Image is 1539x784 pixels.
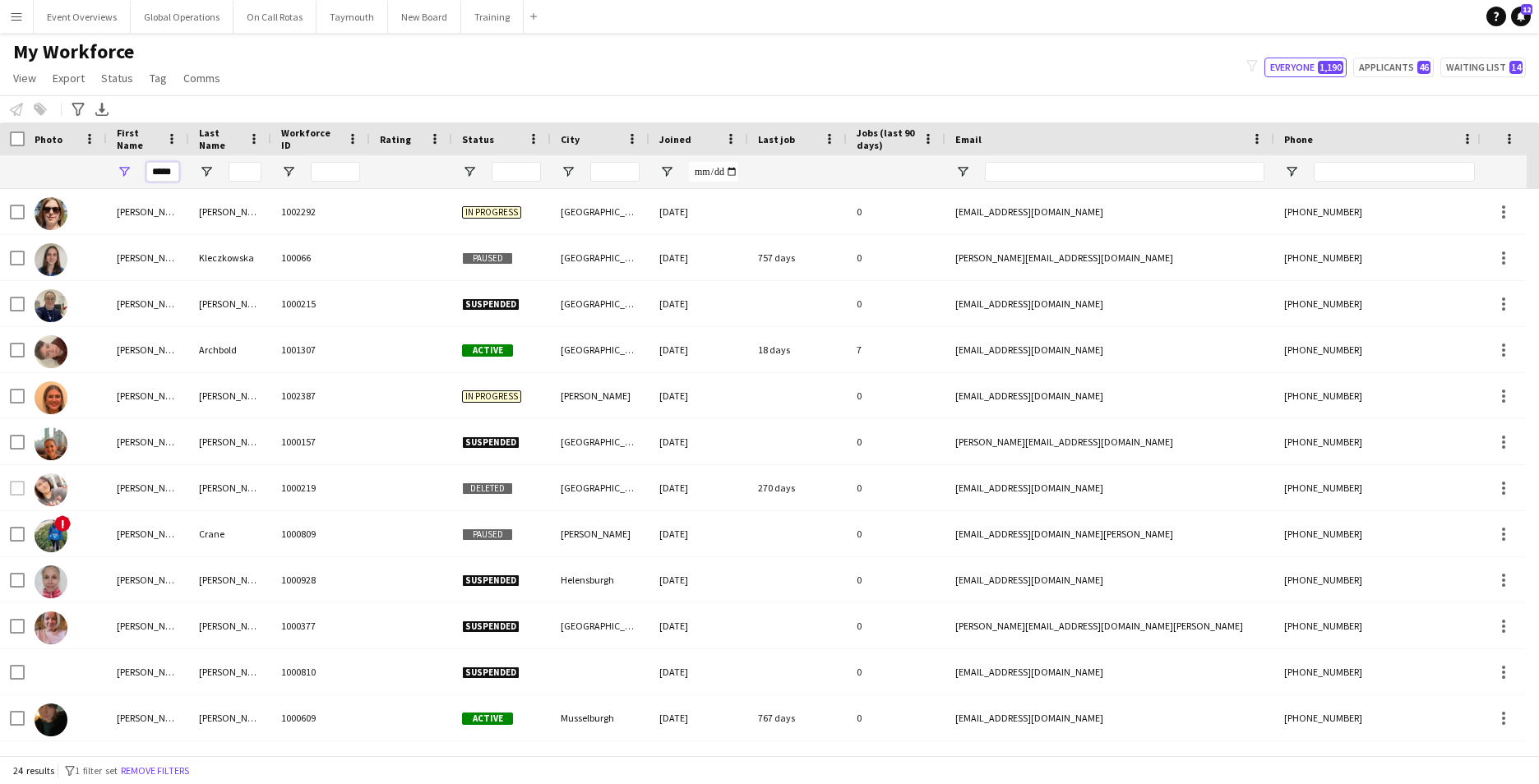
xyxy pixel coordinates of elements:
[107,603,189,648] div: [PERSON_NAME]
[95,67,140,89] a: Status
[10,481,25,496] input: Row Selection is disabled for this row (unchecked)
[13,39,134,64] span: My Workforce
[177,67,227,89] a: Comms
[317,1,388,33] button: Taymouth
[1417,61,1430,74] span: 46
[649,557,748,602] div: [DATE]
[388,1,461,33] button: New Board
[107,235,189,280] div: [PERSON_NAME]
[462,574,520,587] span: Suspended
[107,695,189,740] div: [PERSON_NAME]
[131,1,233,33] button: Global Operations
[945,603,1274,648] div: [PERSON_NAME][EMAIL_ADDRESS][DOMAIN_NAME][PERSON_NAME]
[35,611,67,644] img: Hannah Evans
[945,373,1274,418] div: [EMAIL_ADDRESS][DOMAIN_NAME]
[659,164,674,179] button: Open Filter Menu
[847,649,945,694] div: 0
[233,1,317,33] button: On Call Rotas
[189,695,271,740] div: [PERSON_NAME]
[551,695,649,740] div: Musselburgh
[35,289,67,322] img: Hannah Adams
[189,649,271,694] div: [PERSON_NAME]
[551,373,649,418] div: [PERSON_NAME]
[1318,61,1343,74] span: 1,190
[1284,164,1299,179] button: Open Filter Menu
[35,133,62,145] span: Photo
[945,649,1274,694] div: [EMAIL_ADDRESS][DOMAIN_NAME]
[649,603,748,648] div: [DATE]
[847,419,945,464] div: 0
[462,133,494,145] span: Status
[462,164,477,179] button: Open Filter Menu
[649,327,748,372] div: [DATE]
[271,511,370,556] div: 1000809
[847,695,945,740] div: 0
[1274,465,1485,510] div: [PHONE_NUMBER]
[150,71,167,85] span: Tag
[13,71,36,85] span: View
[551,557,649,602] div: Helensburgh
[1509,61,1523,74] span: 14
[462,344,513,357] span: Active
[462,436,520,449] span: Suspended
[462,620,520,633] span: Suspended
[54,515,71,532] span: !
[311,162,360,182] input: Workforce ID Filter Input
[847,465,945,510] div: 0
[101,71,133,85] span: Status
[462,390,521,403] span: In progress
[945,695,1274,740] div: [EMAIL_ADDRESS][DOMAIN_NAME]
[35,703,67,736] img: Hannah Godfrey
[462,528,513,541] span: Paused
[271,557,370,602] div: 1000928
[847,281,945,326] div: 0
[649,419,748,464] div: [DATE]
[1274,511,1485,556] div: [PHONE_NUMBER]
[847,327,945,372] div: 7
[117,127,159,151] span: First Name
[551,603,649,648] div: [GEOGRAPHIC_DATA]
[107,557,189,602] div: [PERSON_NAME]
[53,71,85,85] span: Export
[107,419,189,464] div: [PERSON_NAME]
[1314,162,1475,182] input: Phone Filter Input
[847,235,945,280] div: 0
[758,133,795,145] span: Last job
[229,162,261,182] input: Last Name Filter Input
[1274,695,1485,740] div: [PHONE_NUMBER]
[945,465,1274,510] div: [EMAIL_ADDRESS][DOMAIN_NAME]
[649,695,748,740] div: [DATE]
[462,298,520,311] span: Suspended
[7,67,43,89] a: View
[1274,189,1485,234] div: [PHONE_NUMBER]
[551,235,649,280] div: [GEOGRAPHIC_DATA]
[945,281,1274,326] div: [EMAIL_ADDRESS][DOMAIN_NAME]
[1274,419,1485,464] div: [PHONE_NUMBER]
[1264,58,1347,77] button: Everyone1,190
[380,133,411,145] span: Rating
[143,67,173,89] a: Tag
[271,603,370,648] div: 1000377
[189,327,271,372] div: Archbold
[590,162,640,182] input: City Filter Input
[107,373,189,418] div: [PERSON_NAME]
[551,189,649,234] div: [GEOGRAPHIC_DATA]
[199,127,242,151] span: Last Name
[35,519,67,552] img: Hannah Crane
[35,335,67,368] img: Hannah Archbold
[271,235,370,280] div: 100066
[271,327,370,372] div: 1001307
[35,381,67,414] img: Hannah Barr
[462,252,513,265] span: Paused
[461,1,524,33] button: Training
[462,713,513,725] span: Active
[847,189,945,234] div: 0
[945,235,1274,280] div: [PERSON_NAME][EMAIL_ADDRESS][DOMAIN_NAME]
[492,162,541,182] input: Status Filter Input
[955,133,982,145] span: Email
[281,164,296,179] button: Open Filter Menu
[1274,235,1485,280] div: [PHONE_NUMBER]
[551,465,649,510] div: [GEOGRAPHIC_DATA]
[271,419,370,464] div: 1000157
[189,511,271,556] div: Crane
